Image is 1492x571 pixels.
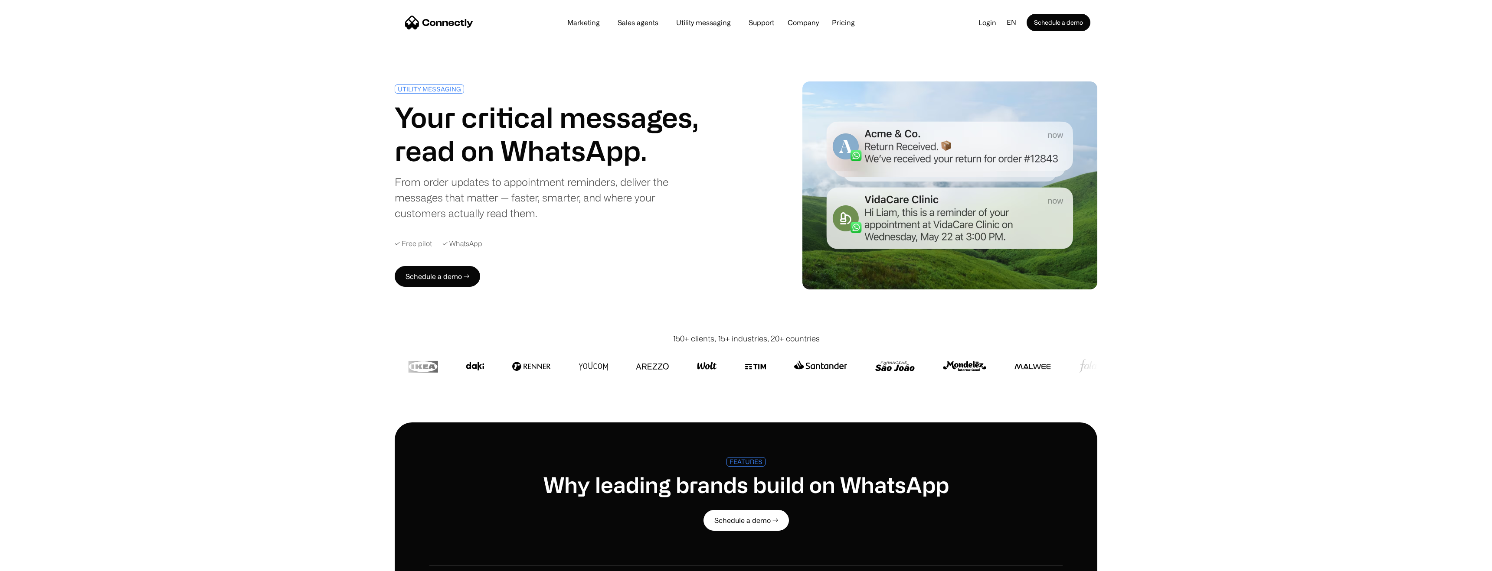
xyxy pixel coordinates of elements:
[395,101,700,167] h1: Your critical messages, read on WhatsApp.
[543,474,949,496] h1: Why leading brands build on WhatsApp
[785,16,821,29] div: Company
[703,510,789,531] a: Schedule a demo →
[395,266,480,287] a: Schedule a demo →
[395,238,432,249] div: ✓ Free pilot
[560,19,607,26] a: Marketing
[730,458,762,465] div: FEATURES
[9,555,52,568] aside: Language selected: English
[1027,14,1090,31] a: Schedule a demo
[611,19,665,26] a: Sales agents
[825,19,862,26] a: Pricing
[442,238,482,249] div: ✓ WhatsApp
[398,86,461,92] div: UTILITY MESSAGING
[673,333,820,344] div: 150+ clients, 15+ industries, 20+ countries
[669,19,738,26] a: Utility messaging
[17,556,52,568] ul: Language list
[395,174,700,221] div: From order updates to appointment reminders, deliver the messages that matter — faster, smarter, ...
[788,16,819,29] div: Company
[972,16,1003,29] a: Login
[1007,16,1016,29] div: en
[742,19,781,26] a: Support
[405,16,473,29] a: home
[1003,16,1027,29] div: en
